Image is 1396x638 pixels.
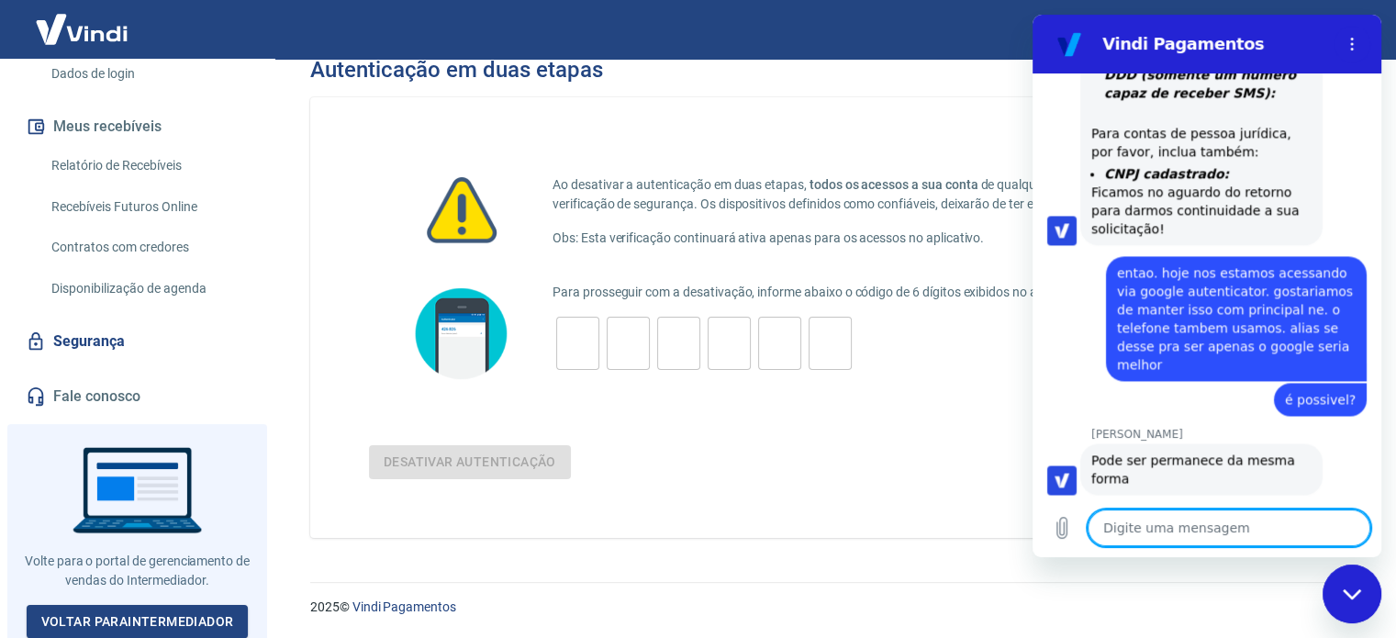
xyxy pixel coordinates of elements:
p: 2025 © [310,598,1352,617]
h3: Autenticação em duas etapas [310,57,602,83]
a: Fale conosco [22,376,252,417]
button: Meus recebíveis [22,106,252,147]
a: Disponibilização de agenda [44,270,252,308]
img: Ao desativar a autenticação em duas etapas, todos os acessos a sua conta de qualquer dispositivo ... [406,156,516,266]
a: Recebíveis Futuros Online [44,188,252,226]
a: Vindi Pagamentos [352,599,456,614]
a: Segurança [22,321,252,362]
iframe: Botão para abrir a janela de mensagens, conversa em andamento [1323,565,1381,623]
a: Relatório de Recebíveis [44,147,252,185]
a: Dados de login [44,55,252,93]
p: Para prosseguir com a desativação, informe abaixo o código de 6 dígitos exibidos no aplicativo de... [553,283,1293,302]
img: A ativação da autenticação em duas etapas no portal Vindi NÃO ATIVA este recurso de segurança par... [406,281,516,386]
p: Obs: Esta verificação continuará ativa apenas para os acessos no aplicativo. [553,229,1293,248]
button: Sair [1308,13,1374,47]
span: todos os acessos a sua conta [810,177,978,192]
p: Ao desativar a autenticação em duas etapas, de qualquer dispositivo de verificação de segurança. ... [553,175,1293,214]
a: Contratos com credores [44,229,252,266]
iframe: Janela de mensagens [1033,15,1381,557]
img: Vindi [22,1,141,57]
